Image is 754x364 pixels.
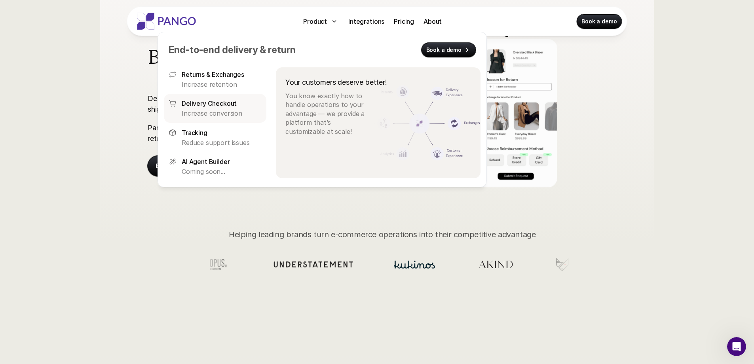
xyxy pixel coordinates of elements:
[727,337,746,356] iframe: Intercom live chat
[182,99,237,108] p: Delivery Checkout
[182,167,262,176] p: Coming soon...
[345,15,387,28] a: Integrations
[222,44,258,55] span: delivery
[156,162,194,170] p: Book a demo
[169,44,220,55] span: End-to-end
[182,128,207,137] p: Tracking
[426,46,461,54] p: Book a demo
[148,43,403,69] h1: Beyond Delivery and Returns!
[260,44,266,55] span: &
[421,43,475,57] a: Book a demo
[426,4,607,187] img: Pango return management having Branded return portal embedded in the e-commerce company to handle...
[148,156,211,176] a: Book a demo
[443,22,593,36] h3: Accept returns
[391,15,417,28] a: Pricing
[587,90,599,102] button: Next
[420,15,445,28] a: About
[587,90,599,102] img: Next Arrow
[148,122,301,144] p: Pango streamlines operations to boost retention, conversions, and revenue.
[182,157,230,166] p: AI Agent Builder
[303,17,327,26] p: Product
[164,123,266,151] a: TrackingReduce support issues
[424,17,442,26] p: About
[182,70,244,79] p: Returns & Exchanges
[164,94,266,122] a: Delivery CheckoutIncrease conversion
[182,80,262,89] p: Increase retention
[285,91,371,136] p: You know exactly how to handle operations to your advantage — we provide a platform that’s custom...
[348,17,384,26] p: Integrations
[285,77,387,88] p: Your customers deserve better!
[577,14,621,29] a: Book a demo
[182,138,262,147] p: Reduce support issues
[268,44,296,55] span: return
[394,17,414,26] p: Pricing
[182,109,262,118] p: Increase conversion
[581,17,617,25] p: Book a demo
[164,65,266,93] a: Returns & ExchangesIncrease retention
[148,93,301,114] p: Deliver a seamless, branded journey: From shipping and tracking to hassle-free return.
